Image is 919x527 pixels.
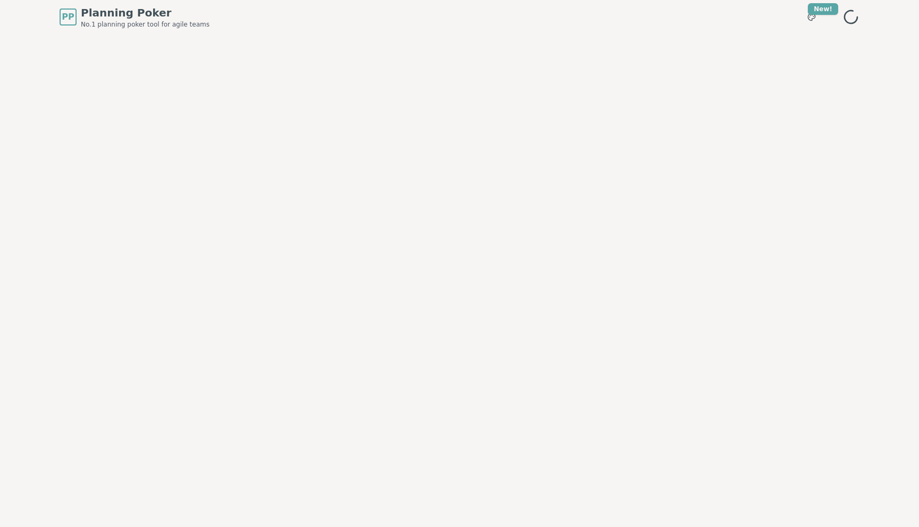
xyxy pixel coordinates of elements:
span: Planning Poker [81,5,210,20]
span: PP [62,11,74,23]
a: PPPlanning PokerNo.1 planning poker tool for agile teams [60,5,210,29]
span: No.1 planning poker tool for agile teams [81,20,210,29]
div: New! [808,3,838,15]
button: New! [802,7,821,27]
